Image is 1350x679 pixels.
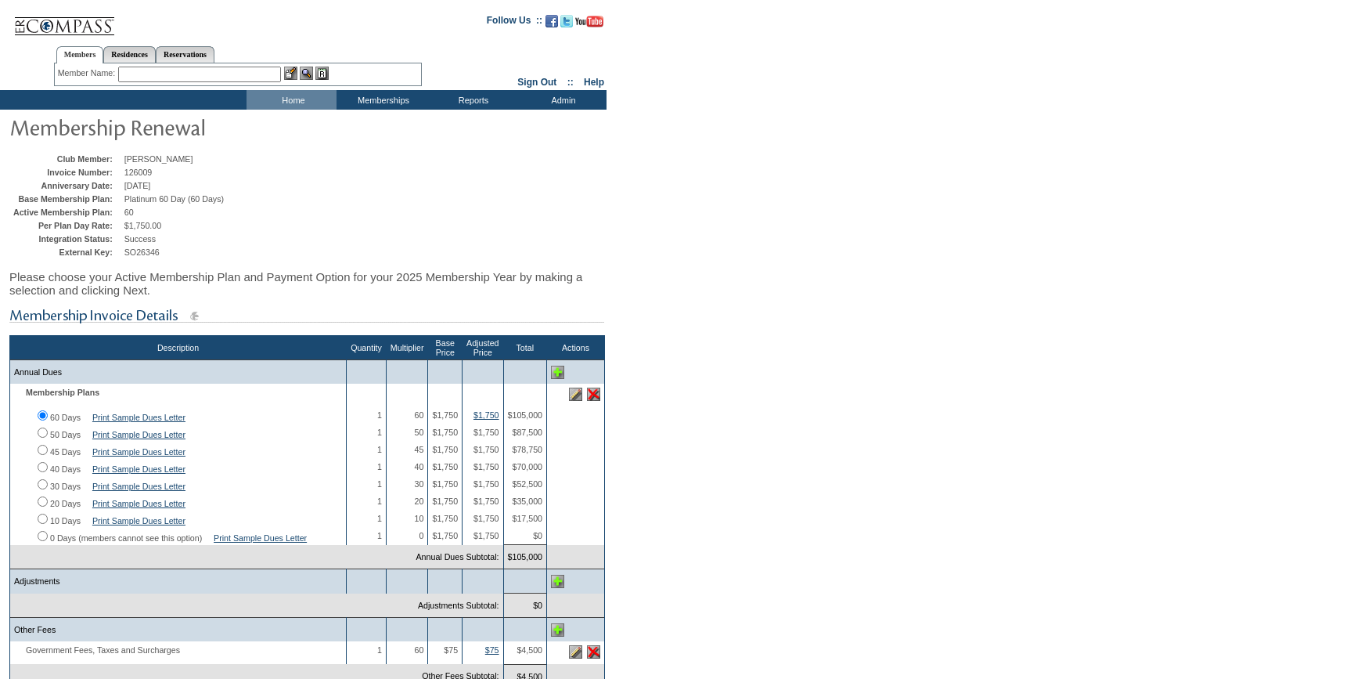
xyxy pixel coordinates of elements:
td: Home [247,90,337,110]
img: Subscribe to our YouTube Channel [575,16,603,27]
td: Club Member: [13,154,121,164]
span: $1,750 [432,514,458,523]
img: Compass Home [13,4,115,36]
span: $87,500 [512,428,542,437]
td: Memberships [337,90,427,110]
img: Edit this line item [569,645,582,659]
a: Reservations [156,46,214,63]
td: Invoice Number: [13,168,121,177]
a: $1,750 [473,410,499,420]
label: 20 Days [50,499,81,508]
span: $1,750 [432,410,458,420]
span: 1 [377,428,382,437]
span: 20 [415,497,424,506]
span: $1,750 [432,462,458,471]
span: 60 [415,410,424,420]
span: 60 [124,208,134,217]
img: b_edit.gif [284,67,297,80]
span: $75 [444,645,458,655]
span: 50 [415,428,424,437]
span: 1 [377,445,382,454]
b: Membership Plans [26,388,99,397]
a: Help [584,77,604,88]
img: Add Annual Dues line item [551,366,564,379]
span: $0 [533,531,542,540]
a: Print Sample Dues Letter [214,533,307,543]
span: $70,000 [512,462,542,471]
td: Per Plan Day Rate: [13,221,121,230]
td: Admin [517,90,607,110]
span: SO26346 [124,247,160,257]
span: 1 [377,514,382,523]
th: Description [10,336,347,360]
span: $1,750 [473,445,499,454]
span: 126009 [124,168,153,177]
img: Edit this line item [569,388,582,401]
span: 1 [377,462,382,471]
span: $1,750 [473,462,499,471]
span: :: [567,77,574,88]
label: 10 Days [50,516,81,526]
td: Other Fees [10,618,347,642]
a: Print Sample Dues Letter [92,430,185,439]
label: 45 Days [50,447,81,457]
img: pgTtlMembershipRenewal.gif [9,111,322,143]
span: $1,750.00 [124,221,161,230]
a: Print Sample Dues Letter [92,516,185,526]
span: $52,500 [512,479,542,489]
label: 60 Days [50,413,81,422]
th: Adjusted Price [463,336,503,360]
span: Government Fees, Taxes and Surcharges [14,645,188,655]
th: Total [503,336,546,360]
th: Multiplier [386,336,428,360]
span: $1,750 [432,479,458,489]
a: Print Sample Dues Letter [92,464,185,474]
span: 1 [377,645,382,655]
span: $4,500 [517,645,542,655]
a: Become our fan on Facebook [545,20,558,29]
img: Reservations [315,67,329,80]
td: External Key: [13,247,121,257]
td: Adjustments [10,569,347,594]
a: Subscribe to our YouTube Channel [575,20,603,29]
span: 0 [419,531,424,540]
div: Please choose your Active Membership Plan and Payment Option for your 2025 Membership Year by mak... [9,262,605,305]
img: Become our fan on Facebook [545,15,558,27]
span: $35,000 [512,497,542,506]
span: $78,750 [512,445,542,454]
a: Print Sample Dues Letter [92,499,185,508]
span: $1,750 [432,445,458,454]
span: $1,750 [473,531,499,540]
span: [DATE] [124,181,151,190]
span: $1,750 [432,497,458,506]
span: 60 [415,645,424,655]
span: 30 [415,479,424,489]
th: Actions [547,336,605,360]
a: Sign Out [517,77,556,88]
span: 1 [377,497,382,506]
img: Add Other Fees line item [551,623,564,637]
div: Member Name: [58,67,118,80]
a: Print Sample Dues Letter [92,482,185,491]
span: [PERSON_NAME] [124,154,193,164]
td: Annual Dues [10,360,347,385]
span: $1,750 [473,479,499,489]
span: $1,750 [473,497,499,506]
td: Active Membership Plan: [13,208,121,217]
a: Print Sample Dues Letter [92,413,185,422]
span: $1,750 [432,531,458,540]
span: $105,000 [508,410,542,420]
span: 1 [377,531,382,540]
td: $0 [503,594,546,618]
th: Quantity [347,336,387,360]
a: Follow us on Twitter [560,20,573,29]
span: $1,750 [473,428,499,437]
span: 1 [377,479,382,489]
img: subTtlMembershipInvoiceDetails.gif [9,306,604,326]
td: Annual Dues Subtotal: [10,545,504,569]
img: Delete this line item [587,388,600,401]
span: Platinum 60 Day (60 Days) [124,194,224,204]
span: Success [124,234,156,244]
span: 10 [415,514,424,523]
span: $17,500 [512,514,542,523]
